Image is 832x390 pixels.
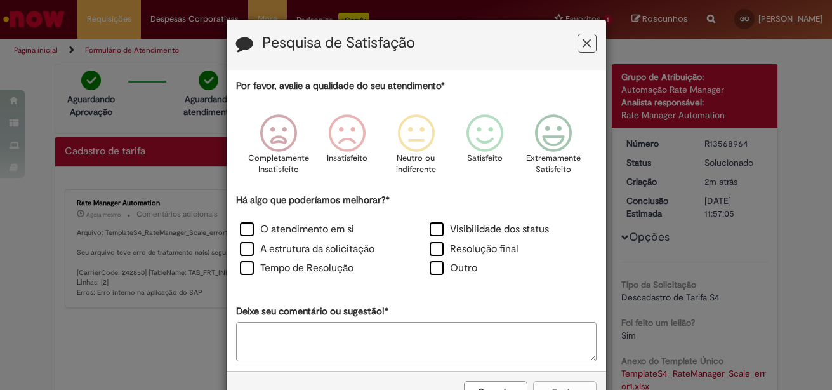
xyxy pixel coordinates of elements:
[236,194,597,279] div: Há algo que poderíamos melhorar?*
[315,105,380,192] div: Insatisfeito
[430,261,477,276] label: Outro
[430,242,518,257] label: Resolução final
[452,105,517,192] div: Satisfeito
[327,152,367,165] p: Insatisfeito
[240,222,354,237] label: O atendimento em si
[430,222,549,237] label: Visibilidade dos status
[246,105,311,192] div: Completamente Insatisfeito
[236,305,388,318] label: Deixe seu comentário ou sugestão!*
[521,105,586,192] div: Extremamente Satisfeito
[526,152,581,176] p: Extremamente Satisfeito
[262,35,415,51] label: Pesquisa de Satisfação
[236,79,445,93] label: Por favor, avalie a qualidade do seu atendimento*
[248,152,309,176] p: Completamente Insatisfeito
[240,261,353,276] label: Tempo de Resolução
[383,105,448,192] div: Neutro ou indiferente
[393,152,439,176] p: Neutro ou indiferente
[240,242,374,257] label: A estrutura da solicitação
[467,152,503,165] p: Satisfeito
